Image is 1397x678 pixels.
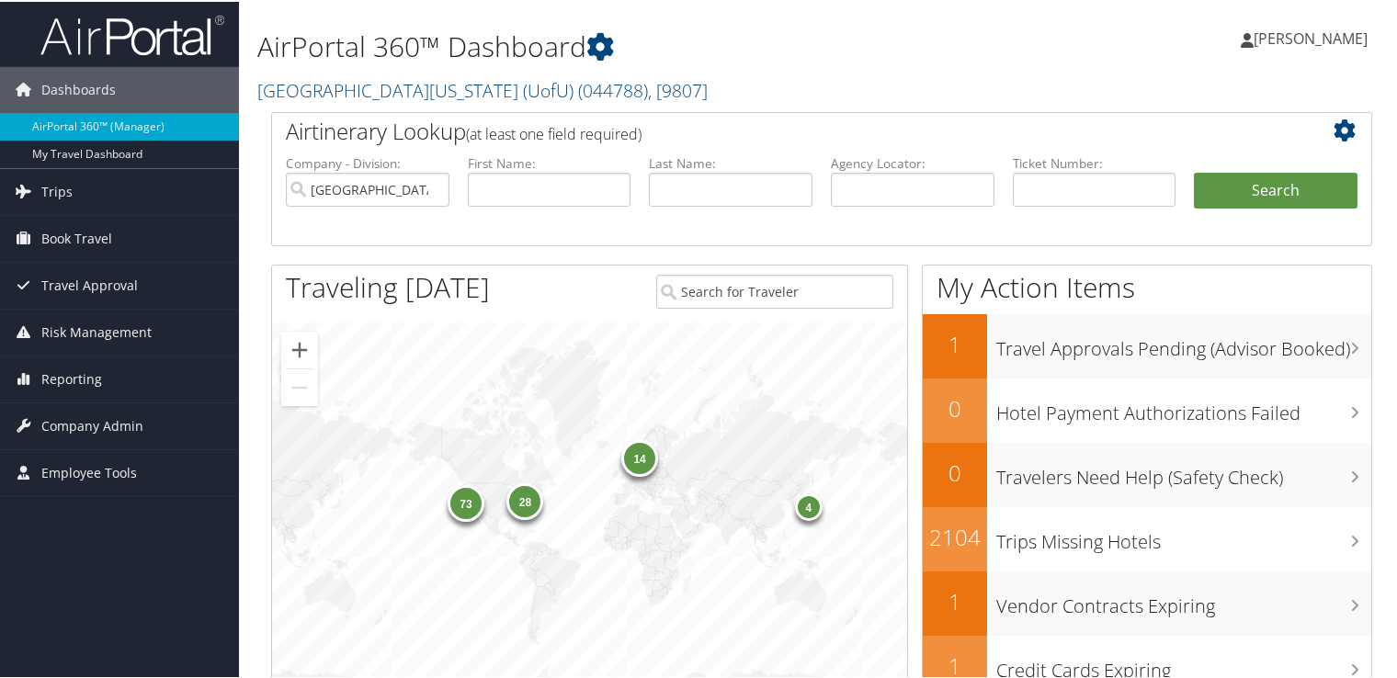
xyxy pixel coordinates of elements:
div: 28 [507,481,544,518]
a: [PERSON_NAME] [1241,9,1386,64]
img: airportal-logo.png [40,12,224,55]
span: [PERSON_NAME] [1254,27,1368,47]
h2: Airtinerary Lookup [286,114,1266,145]
h1: My Action Items [923,266,1371,305]
h2: 1 [923,327,987,358]
button: Zoom out [281,367,318,404]
h3: Travel Approvals Pending (Advisor Booked) [996,325,1371,360]
h3: Vendor Contracts Expiring [996,582,1371,617]
label: Company - Division: [286,153,449,171]
span: Reporting [41,355,102,401]
span: Company Admin [41,401,143,447]
a: [GEOGRAPHIC_DATA][US_STATE] (UofU) [257,76,708,101]
div: 14 [621,438,658,475]
h1: Traveling [DATE] [286,266,490,305]
span: Travel Approval [41,261,138,307]
h1: AirPortal 360™ Dashboard [257,26,1010,64]
label: First Name: [468,153,631,171]
h2: 1 [923,584,987,616]
h3: Hotel Payment Authorizations Failed [996,390,1371,424]
h2: 0 [923,391,987,423]
a: 2104Trips Missing Hotels [923,505,1371,570]
span: Employee Tools [41,448,137,494]
a: 1Vendor Contracts Expiring [923,570,1371,634]
span: ( 044788 ) [578,76,648,101]
label: Agency Locator: [831,153,994,171]
h3: Trips Missing Hotels [996,518,1371,553]
span: , [ 9807 ] [648,76,708,101]
label: Ticket Number: [1013,153,1176,171]
a: 0Hotel Payment Authorizations Failed [923,377,1371,441]
span: Book Travel [41,214,112,260]
a: 1Travel Approvals Pending (Advisor Booked) [923,312,1371,377]
span: Dashboards [41,65,116,111]
span: Risk Management [41,308,152,354]
button: Zoom in [281,330,318,367]
div: 73 [448,483,484,520]
span: Trips [41,167,73,213]
input: Search for Traveler [656,273,893,307]
label: Last Name: [649,153,812,171]
h3: Travelers Need Help (Safety Check) [996,454,1371,489]
div: 4 [795,492,823,519]
h2: 0 [923,456,987,487]
button: Search [1194,171,1357,208]
h2: 2104 [923,520,987,551]
span: (at least one field required) [466,122,642,142]
a: 0Travelers Need Help (Safety Check) [923,441,1371,505]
